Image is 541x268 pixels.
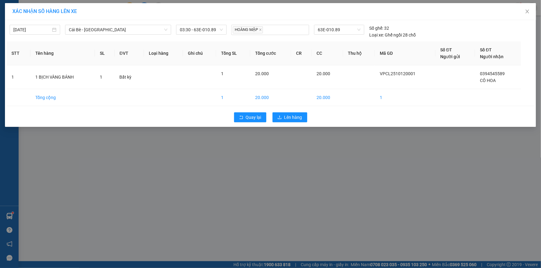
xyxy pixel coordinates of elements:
button: rollbackQuay lại [234,112,266,122]
th: Thu hộ [343,41,375,65]
th: CC [312,41,343,65]
th: ĐVT [115,41,144,65]
th: SL [95,41,115,65]
span: Số ĐT [480,47,492,52]
span: Lên hàng [284,114,302,121]
td: 20.000 [250,89,291,106]
span: 1 [221,71,224,76]
span: 03:30 - 63E-010.89 [180,25,223,34]
div: Ghế ngồi 28 chỗ [369,32,416,38]
span: Chưa : [39,41,54,48]
span: Nhận: [40,6,55,12]
div: VP [GEOGRAPHIC_DATA] [40,5,103,20]
span: HOÀNG MẬP [233,26,263,33]
td: 1 [7,65,30,89]
div: VP Cai Lậy [5,5,36,20]
th: Ghi chú [183,41,216,65]
span: down [164,28,168,32]
td: 1 [216,89,250,106]
th: Loại hàng [144,41,183,65]
span: 20.000 [317,71,330,76]
span: 20.000 [255,71,269,76]
span: 0394545589 [480,71,505,76]
span: VPCL2510120001 [380,71,415,76]
span: XÁC NHẬN SỐ HÀNG LÊN XE [12,8,77,14]
span: 1 [100,75,102,80]
span: CÔ HOA [480,78,496,83]
span: Số ĐT [441,47,452,52]
span: Cái Bè - Sài Gòn [69,25,167,34]
div: CÔ HOA [40,20,103,28]
th: Mã GD [375,41,436,65]
td: 1 [375,89,436,106]
div: 0394545589 [40,28,103,36]
td: 1 BỊCH VÀNG BÁNH [30,65,95,89]
span: Số ghế: [369,25,383,32]
th: STT [7,41,30,65]
th: Tổng SL [216,41,250,65]
span: rollback [239,115,243,120]
span: Người nhận [480,54,503,59]
button: Close [519,3,536,20]
span: Gửi: [5,6,15,12]
span: upload [277,115,282,120]
th: Tên hàng [30,41,95,65]
input: 11/10/2025 [13,26,51,33]
span: close [525,9,530,14]
span: Loại xe: [369,32,384,38]
td: Tổng cộng [30,89,95,106]
div: 32 [369,25,389,32]
th: Tổng cước [250,41,291,65]
span: Người gửi [441,54,460,59]
div: 20.000 [39,40,104,49]
button: uploadLên hàng [273,112,307,122]
span: Quay lại [246,114,261,121]
span: close [259,28,262,31]
th: CR [291,41,312,65]
td: Bất kỳ [115,65,144,89]
td: 20.000 [312,89,343,106]
span: 63E-010.89 [318,25,361,34]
